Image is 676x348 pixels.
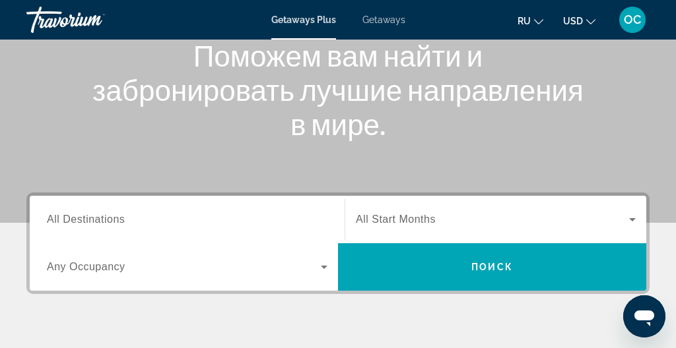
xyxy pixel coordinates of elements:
[90,38,586,141] h1: Поможем вам найти и забронировать лучшие направления в мире.
[563,16,583,26] span: USD
[47,261,125,272] span: Any Occupancy
[518,16,531,26] span: ru
[624,13,641,26] span: OC
[30,196,646,291] div: Search widget
[471,262,513,272] span: Поиск
[623,295,665,337] iframe: Button to launch messaging window
[362,14,405,25] a: Getaways
[563,11,595,30] button: Change currency
[338,243,646,291] button: Поиск
[615,6,650,34] button: User Menu
[356,214,436,225] span: All Start Months
[26,3,158,37] a: Travorium
[47,214,125,225] span: All Destinations
[271,14,336,25] a: Getaways Plus
[518,11,543,30] button: Change language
